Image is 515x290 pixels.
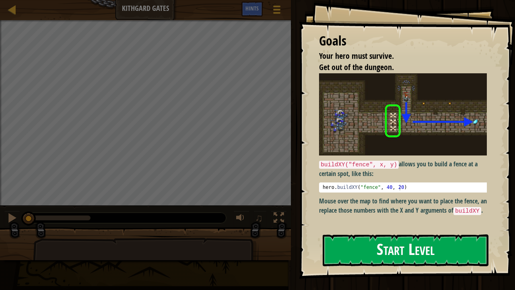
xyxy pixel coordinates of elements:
div: Goals [319,32,487,50]
li: Your hero must survive. [309,50,485,62]
span: Get out of the dungeon. [319,62,394,72]
span: Your hero must survive. [319,50,394,61]
button: Toggle fullscreen [271,211,287,227]
p: Mouse over the map to find where you want to place the fence, and replace those numbers with the ... [319,197,493,215]
button: Start Level [323,234,488,266]
span: Hints [245,4,259,12]
p: allows you to build a fence at a certain spot, like this: [319,159,493,178]
li: Get out of the dungeon. [309,62,485,73]
button: ♫ [253,211,267,227]
code: buildXY("fence", x, y) [319,161,399,169]
button: Adjust volume [233,211,249,227]
button: Show game menu [267,2,287,21]
span: ♫ [255,212,263,224]
button: Ctrl + P: Pause [4,211,20,227]
code: buildXY [453,207,481,215]
img: Kithgard gates [319,73,493,155]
